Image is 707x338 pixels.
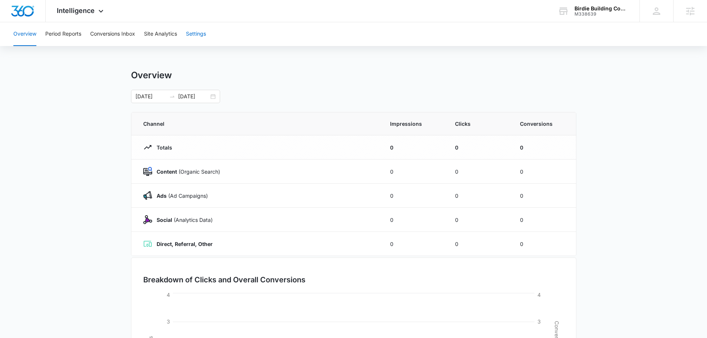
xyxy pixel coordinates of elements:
[446,160,511,184] td: 0
[511,184,576,208] td: 0
[537,318,541,325] tspan: 3
[381,160,446,184] td: 0
[381,208,446,232] td: 0
[178,92,209,101] input: End date
[157,217,172,223] strong: Social
[143,191,152,200] img: Ads
[446,208,511,232] td: 0
[157,241,213,247] strong: Direct, Referral, Other
[152,216,213,224] p: (Analytics Data)
[13,22,36,46] button: Overview
[167,318,170,325] tspan: 3
[90,22,135,46] button: Conversions Inbox
[157,193,167,199] strong: Ads
[575,6,629,12] div: account name
[381,232,446,256] td: 0
[446,184,511,208] td: 0
[446,135,511,160] td: 0
[152,144,172,151] p: Totals
[131,70,172,81] h1: Overview
[143,274,305,285] h3: Breakdown of Clicks and Overall Conversions
[537,292,541,298] tspan: 4
[143,120,372,128] span: Channel
[511,208,576,232] td: 0
[144,22,177,46] button: Site Analytics
[143,215,152,224] img: Social
[169,93,175,99] span: to
[152,168,220,175] p: (Organic Search)
[186,22,206,46] button: Settings
[167,292,170,298] tspan: 4
[575,12,629,17] div: account id
[135,92,166,101] input: Start date
[143,167,152,176] img: Content
[520,120,564,128] span: Conversions
[152,192,208,200] p: (Ad Campaigns)
[57,7,95,14] span: Intelligence
[446,232,511,256] td: 0
[45,22,81,46] button: Period Reports
[390,120,437,128] span: Impressions
[511,232,576,256] td: 0
[511,135,576,160] td: 0
[157,168,177,175] strong: Content
[169,93,175,99] span: swap-right
[381,184,446,208] td: 0
[511,160,576,184] td: 0
[381,135,446,160] td: 0
[455,120,502,128] span: Clicks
